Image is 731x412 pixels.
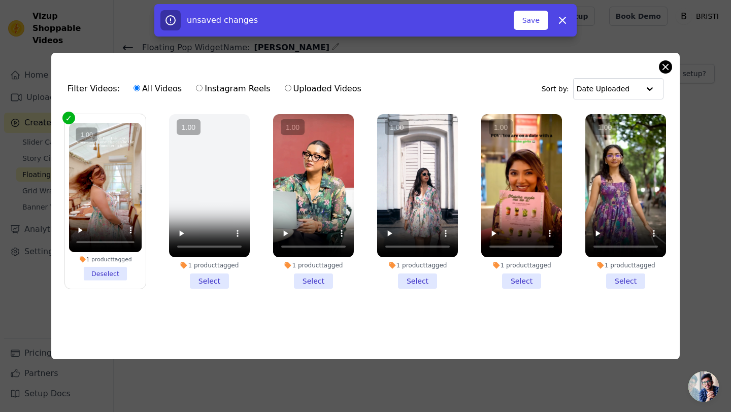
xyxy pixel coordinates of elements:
[542,78,664,99] div: Sort by:
[187,15,258,25] span: unsaved changes
[195,82,271,95] label: Instagram Reels
[68,77,367,100] div: Filter Videos:
[659,61,672,73] button: Close modal
[169,261,250,269] div: 1 product tagged
[69,256,142,263] div: 1 product tagged
[514,11,548,30] button: Save
[284,82,362,95] label: Uploaded Videos
[377,261,458,269] div: 1 product tagged
[133,82,182,95] label: All Videos
[481,261,562,269] div: 1 product tagged
[273,261,354,269] div: 1 product tagged
[585,261,666,269] div: 1 product tagged
[688,371,719,402] div: Open chat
